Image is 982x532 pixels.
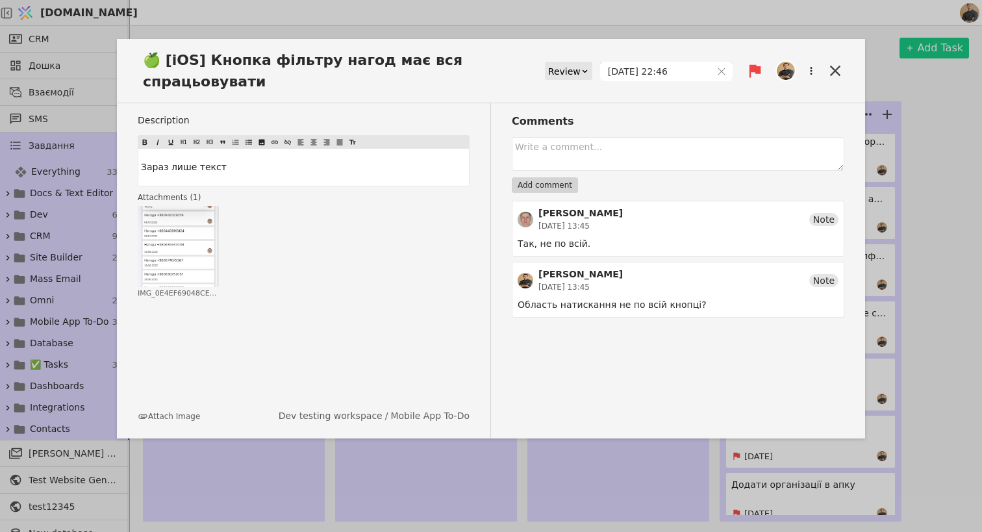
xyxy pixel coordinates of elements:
button: Attach Image [138,411,200,422]
a: Dev testing workspace [279,409,383,423]
div: / [279,409,470,423]
button: Clear [717,67,726,76]
div: Note [809,274,838,287]
label: Description [138,114,470,127]
div: [PERSON_NAME] [538,207,623,220]
div: Review [548,62,581,81]
h3: Comments [512,114,844,129]
img: OH [518,273,533,288]
span: Зараз лише текст [141,162,227,172]
div: [PERSON_NAME] [538,268,623,281]
div: Область натискання не по всій кнопці? [518,298,838,312]
div: [DATE] 13:45 [538,281,623,293]
div: Так, не по всій. [518,237,838,251]
button: Add comment [512,177,578,193]
span: 🍏 [iOS] Кнопка фільтру нагод має вся спрацьовувати [138,49,545,92]
div: [DATE] 13:45 [538,220,623,232]
img: Ol [777,62,795,80]
img: РS [518,212,533,227]
div: Note [809,213,838,226]
svg: close [717,67,726,76]
a: Mobile App To-Do [390,409,470,423]
h4: Attachments ( 1 ) [138,192,470,203]
input: dd.MM.yyyy HH:mm [601,62,711,81]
